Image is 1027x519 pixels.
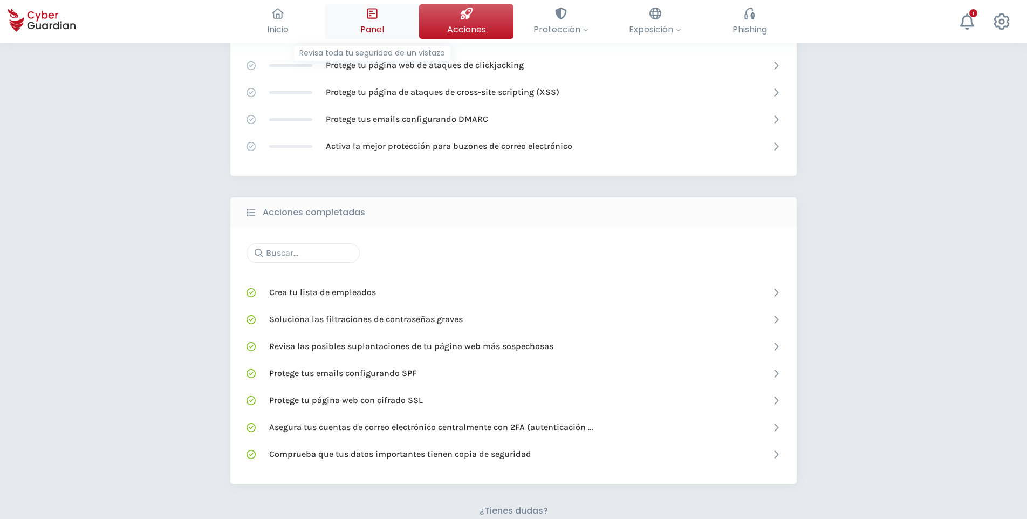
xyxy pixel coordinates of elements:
[269,340,553,352] p: Revisa las posibles suplantaciones de tu página web más sospechosas
[230,4,325,39] button: Inicio
[325,4,419,39] button: PanelRevisa toda tu seguridad de un vistazo
[294,46,450,61] p: Revisa toda tu seguridad de un vistazo
[702,4,797,39] button: Phishing
[447,23,486,36] span: Acciones
[326,140,572,152] p: Activa la mejor protección para buzones de correo electrónico
[480,506,548,516] h3: ¿Tienes dudas?
[533,23,588,36] span: Protección
[326,59,524,71] p: Protege tu página web de ataques de clickjacking
[326,113,488,125] p: Protege tus emails configurando DMARC
[269,448,531,460] p: Comprueba que tus datos importantes tienen copia de seguridad
[247,243,360,263] input: Buscar...
[969,9,977,17] div: +
[326,86,559,98] p: Protege tu página de ataques de cross-site scripting (XSS)
[732,23,767,36] span: Phishing
[269,421,593,433] p: Asegura tus cuentas de correo electrónico centralmente con 2FA (autenticación [PERSON_NAME] factor)
[608,4,702,39] button: Exposición
[629,23,681,36] span: Exposición
[269,286,376,298] p: Crea tu lista de empleados
[269,313,463,325] p: Soluciona las filtraciones de contraseñas graves
[263,206,365,219] b: Acciones completadas
[269,394,423,406] p: Protege tu página web con cifrado SSL
[513,4,608,39] button: Protección
[267,23,289,36] span: Inicio
[419,4,513,39] button: Acciones
[269,367,417,379] p: Protege tus emails configurando SPF
[360,23,384,36] span: Panel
